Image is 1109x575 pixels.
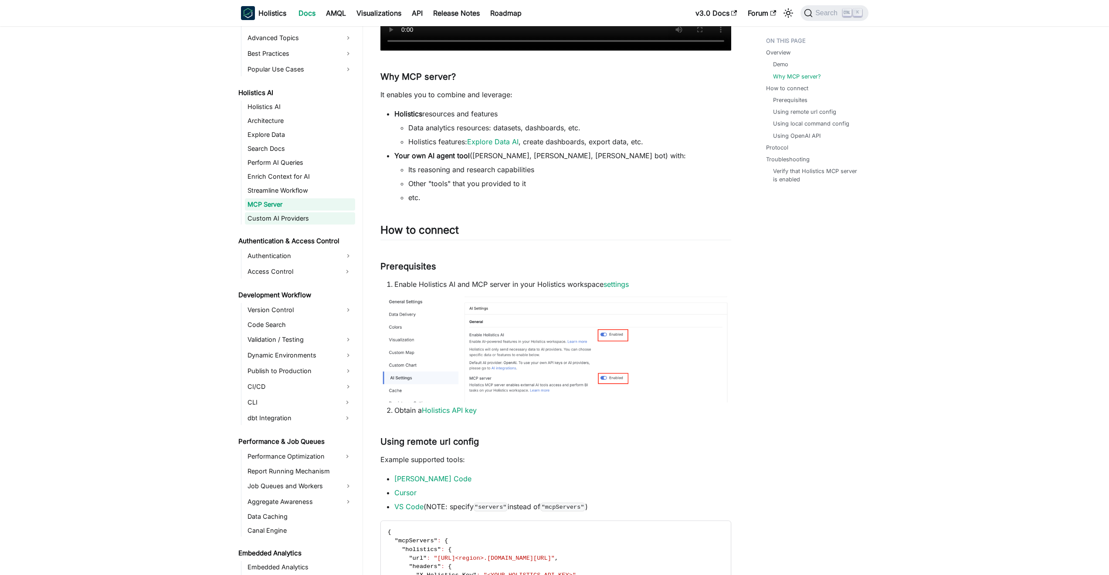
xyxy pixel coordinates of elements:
a: Using remote url config [773,108,836,116]
span: : [441,546,444,553]
a: Forum [743,6,781,20]
a: Explore Data AI [467,137,519,146]
span: "mcpServers" [395,538,437,544]
a: Canal Engine [245,524,355,537]
code: "mcpServers" [540,503,585,511]
a: Advanced Topics [245,31,355,45]
button: Search (Ctrl+K) [800,5,868,21]
a: Development Workflow [236,289,355,301]
a: Dynamic Environments [245,348,355,362]
button: Switch between dark and light mode (currently light mode) [781,6,795,20]
span: "url" [409,555,427,561]
span: : [441,563,444,570]
a: CI/CD [245,380,355,394]
a: Job Queues and Workers [245,479,355,493]
nav: Docs sidebar [232,26,363,575]
button: Expand sidebar category 'dbt Integration' [339,411,355,425]
kbd: K [853,9,862,17]
span: "headers" [409,563,441,570]
button: Expand sidebar category 'Access Control' [339,265,355,279]
a: MCP Server [245,198,355,211]
span: "holistics" [402,546,441,553]
span: : [437,538,441,544]
a: Holistics AI [245,101,355,113]
a: Authentication [245,249,355,263]
span: : [427,555,430,561]
a: API [407,6,428,20]
a: Verify that Holistics MCP server is enabled [773,167,860,184]
li: Obtain a [394,405,731,415]
h3: Why MCP server? [380,71,731,82]
span: { [444,538,448,544]
a: Perform AI Queries [245,157,355,169]
a: Performance & Job Queues [236,436,355,448]
code: "servers" [474,503,508,511]
span: { [448,563,451,570]
a: Streamline Workflow [245,184,355,197]
a: Holistics API key [422,406,477,415]
a: Embedded Analytics [245,561,355,573]
a: [PERSON_NAME] Code [394,474,471,483]
a: Code Search [245,319,355,331]
span: , [555,555,558,561]
a: VS Code [394,502,424,511]
li: Holistics features: , create dashboards, export data, etc. [408,136,731,147]
a: v3.0 Docs [690,6,743,20]
a: Roadmap [485,6,527,20]
a: dbt Integration [245,411,339,425]
h3: Prerequisites [380,261,731,272]
a: Release Notes [428,6,485,20]
button: Expand sidebar category 'Performance Optimization' [339,449,355,463]
a: Search Docs [245,143,355,155]
a: Authentication & Access Control [236,235,355,247]
span: "[URL]<region>.[DOMAIN_NAME][URL]" [434,555,555,561]
img: ai-mcp-setting [380,296,731,402]
a: Version Control [245,303,355,317]
a: Overview [766,48,790,57]
h3: Using remote url config [380,436,731,447]
a: Using OpenAI API [773,132,821,140]
span: { [388,529,391,535]
a: Why MCP server? [773,72,821,81]
a: Demo [773,60,788,68]
li: ([PERSON_NAME], [PERSON_NAME], [PERSON_NAME] bot) with: [394,150,731,203]
a: Visualizations [351,6,407,20]
li: Data analytics resources: datasets, dashboards, etc. [408,122,731,133]
b: Holistics [258,8,286,18]
a: Enrich Context for AI [245,170,355,183]
a: Access Control [245,265,339,279]
a: Popular Use Cases [245,62,355,76]
a: CLI [245,395,339,409]
span: { [448,546,451,553]
li: (NOTE: specify instead of ) [394,501,731,512]
span: Search [813,9,843,17]
li: Other "tools" that you provided to it [408,178,731,189]
a: Best Practices [245,47,355,61]
a: Cursor [394,488,417,497]
li: Enable Holistics AI and MCP server in your Holistics workspace [394,279,731,289]
h2: How to connect [380,224,731,240]
a: HolisticsHolistics [241,6,286,20]
p: Example supported tools: [380,454,731,465]
a: Report Running Mechanism [245,465,355,477]
a: Performance Optimization [245,449,339,463]
a: Prerequisites [773,96,807,104]
li: resources and features [394,109,731,147]
a: Holistics AI [236,87,355,99]
a: Protocol [766,143,788,152]
a: settings [604,280,629,289]
a: Validation / Testing [245,333,355,347]
a: AMQL [321,6,351,20]
a: Troubleshooting [766,155,810,163]
a: Embedded Analytics [236,547,355,559]
a: Architecture [245,115,355,127]
a: How to connect [766,84,808,92]
a: Data Caching [245,510,355,523]
a: Custom AI Providers [245,212,355,225]
strong: Holistics [394,109,422,118]
img: Holistics [241,6,255,20]
li: Its reasoning and research capabilities [408,164,731,175]
strong: Your own AI agent tool [394,151,470,160]
a: Aggregate Awareness [245,495,355,509]
button: Expand sidebar category 'CLI' [339,395,355,409]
